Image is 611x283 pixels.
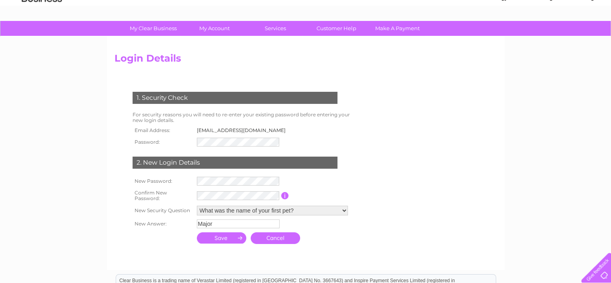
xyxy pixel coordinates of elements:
a: My Account [181,21,247,36]
a: Customer Help [303,21,370,36]
div: Clear Business is a trading name of Verastar Limited (registered in [GEOGRAPHIC_DATA] No. 3667643... [116,4,496,39]
a: Blog [541,34,553,40]
a: Telecoms [512,34,536,40]
input: Information [281,192,289,199]
h2: Login Details [114,53,497,68]
th: Confirm New Password: [131,188,195,204]
a: 0333 014 3131 [460,4,515,14]
input: Submit [197,232,247,244]
a: Energy [490,34,507,40]
td: For security reasons you will need to re-enter your existing password before entering your new lo... [131,110,359,125]
div: 2. New Login Details [133,157,337,169]
a: Contact [558,34,577,40]
a: Log out [584,34,603,40]
a: My Clear Business [120,21,186,36]
a: Cancel [251,232,300,244]
th: Email Address: [131,125,195,136]
td: [EMAIL_ADDRESS][DOMAIN_NAME] [195,125,292,136]
a: Make A Payment [364,21,431,36]
th: New Answer: [131,217,195,230]
th: New Password: [131,175,195,188]
img: logo.png [21,21,62,45]
a: Water [470,34,485,40]
th: Password: [131,136,195,149]
th: New Security Question [131,204,195,217]
a: Services [242,21,309,36]
div: 1. Security Check [133,92,337,104]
